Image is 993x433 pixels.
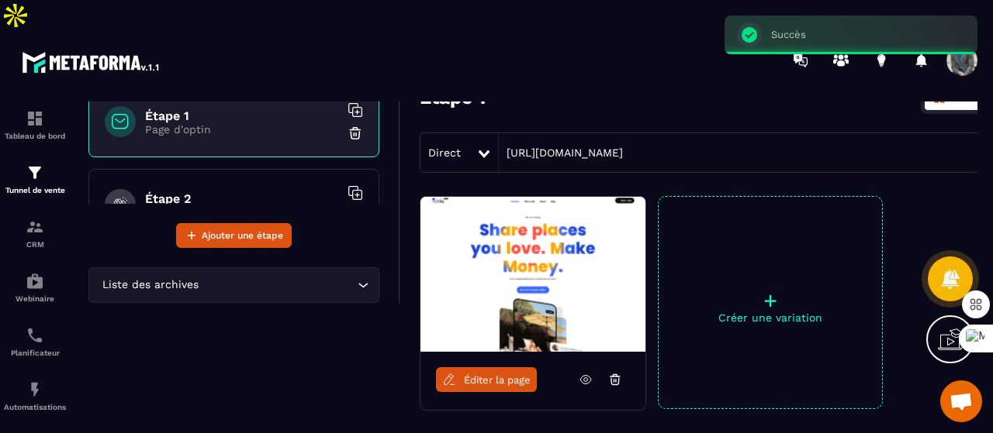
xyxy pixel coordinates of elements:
p: Créer une variation [659,311,882,324]
h6: Étape 2 [145,191,339,206]
a: formationformationTableau de bord [4,98,66,152]
button: Ajouter une étape [176,223,292,248]
span: Éditer la page [464,374,531,386]
span: Direct [428,146,461,159]
img: formation [26,163,44,182]
a: automationsautomationsWebinaire [4,260,66,314]
a: Ouvrir le chat [940,380,982,422]
div: Search for option [88,267,379,303]
p: Tableau de bord [4,132,66,140]
img: scheduler [26,326,44,345]
p: Webinaire [4,294,66,303]
img: formation [26,109,44,128]
span: Ajouter une étape [202,228,283,243]
h6: Étape 1 [145,108,339,123]
img: logo [22,48,161,76]
p: CRM [4,240,66,249]
img: automations [26,380,44,399]
p: + [659,290,882,311]
input: Search for option [202,277,354,294]
span: Liste des archives [99,277,202,294]
img: trash [348,125,363,141]
a: Éditer la page [436,367,537,392]
p: Tunnel de vente [4,186,66,194]
a: automationsautomationsAutomatisations [4,369,66,423]
img: image [420,197,645,352]
img: formation [26,218,44,236]
a: formationformationCRM [4,206,66,260]
a: formationformationTunnel de vente [4,152,66,206]
a: schedulerschedulerPlanificateur [4,314,66,369]
img: automations [26,272,44,290]
a: [URL][DOMAIN_NAME] [499,146,623,159]
p: Planificateur [4,349,66,357]
p: Automatisations [4,403,66,411]
p: Page d'optin [145,123,339,136]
